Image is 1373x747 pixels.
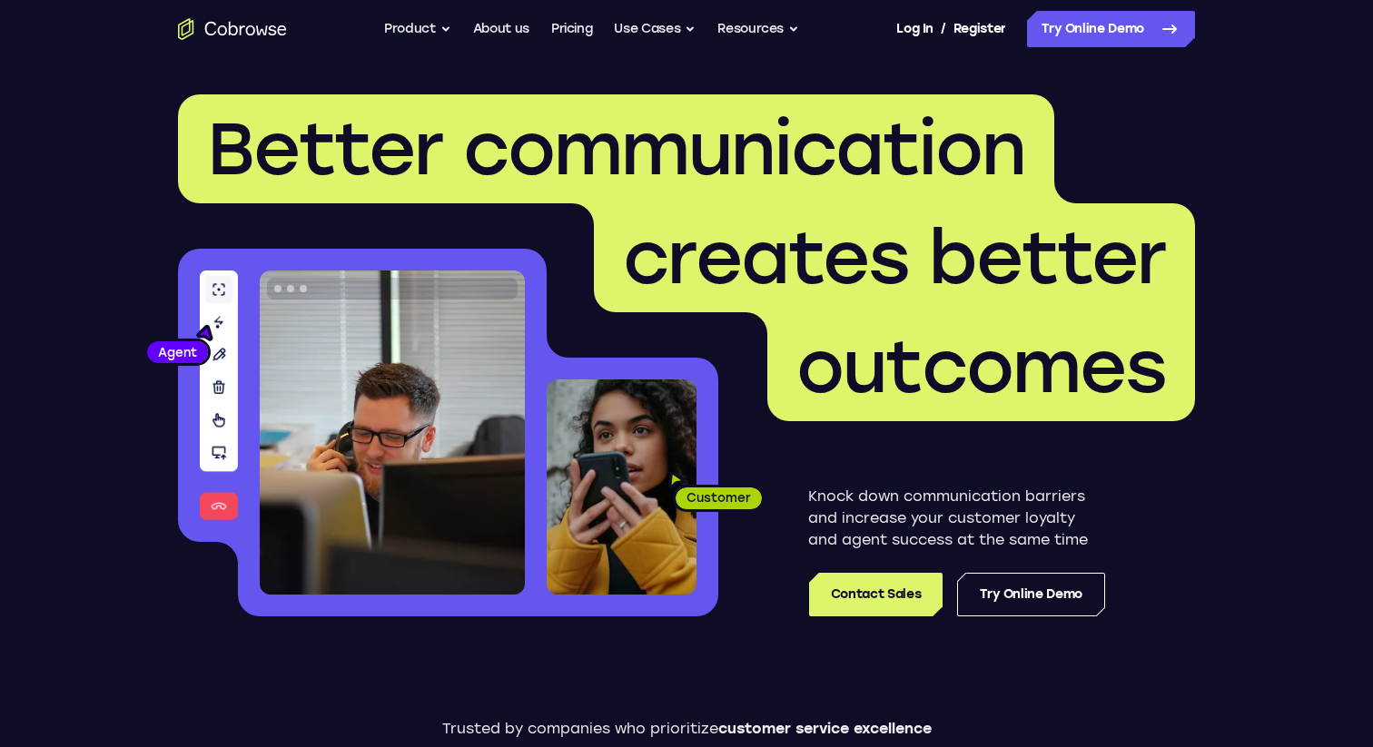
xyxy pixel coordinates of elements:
a: Pricing [551,11,593,47]
a: Try Online Demo [1027,11,1195,47]
span: creates better [623,214,1166,301]
span: / [941,18,946,40]
a: Log In [896,11,933,47]
button: Resources [717,11,799,47]
img: A customer support agent talking on the phone [260,270,525,595]
span: Better communication [207,105,1025,192]
span: outcomes [796,323,1166,410]
a: Register [953,11,1006,47]
button: Product [384,11,451,47]
span: customer service excellence [718,720,932,737]
a: Contact Sales [809,573,943,616]
a: About us [473,11,529,47]
p: Knock down communication barriers and increase your customer loyalty and agent success at the sam... [808,486,1105,551]
a: Try Online Demo [957,573,1105,616]
a: Go to the home page [178,18,287,40]
img: A customer holding their phone [547,379,696,595]
button: Use Cases [614,11,696,47]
